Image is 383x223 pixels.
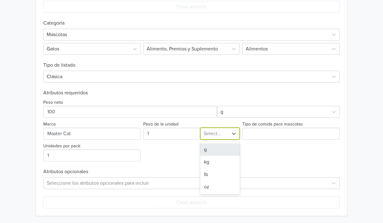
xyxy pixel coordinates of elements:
[43,169,340,175] h6: Atributos opcionales
[200,156,239,168] div: kg
[200,168,239,181] div: lb
[43,90,340,96] h6: Atributos requeridos
[200,143,239,156] div: g
[143,121,178,128] label: Peso de la unidad
[43,99,63,106] label: Peso neto
[43,13,340,26] h6: Categoría
[43,121,56,128] label: Marca
[43,197,340,208] button: Crear anuncio
[43,1,340,13] button: Crear anuncio
[242,121,303,128] label: Tipo de comida para mascotas
[200,181,239,193] div: oz
[43,55,340,68] h6: Tipo de listado
[43,143,80,149] label: Unidades por pack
